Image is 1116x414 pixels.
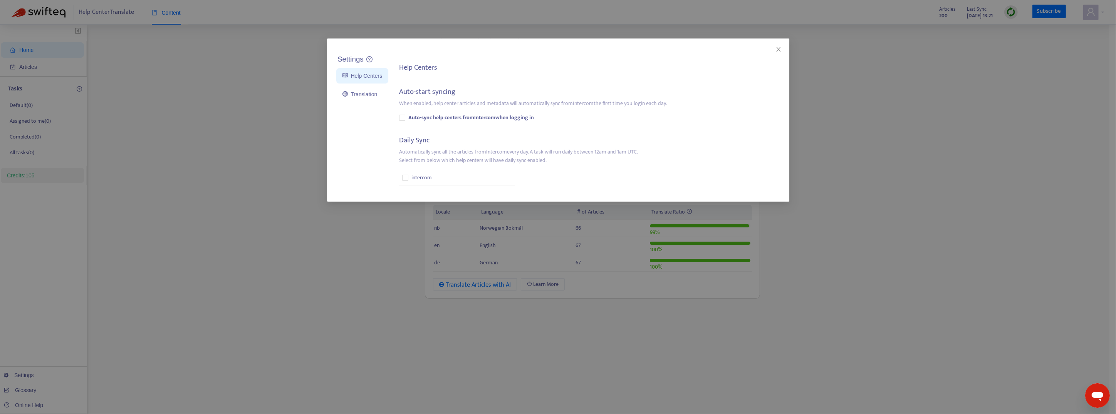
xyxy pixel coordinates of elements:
h5: Help Centers [399,63,437,72]
iframe: Button to launch messaging window [1085,383,1110,408]
h5: Settings [337,55,364,64]
h5: Daily Sync [399,136,429,145]
a: question-circle [366,56,373,63]
b: Auto-sync help centers from Intercom when logging in [408,114,534,122]
p: When enabled, help center articles and metadata will automatically sync from Intercom the first t... [399,99,666,108]
h5: Auto-start syncing [399,88,455,97]
a: Translation [342,91,377,97]
span: close [775,46,782,52]
span: question-circle [366,56,373,62]
span: intercom [411,174,431,182]
a: Help Centers [342,73,382,79]
p: Automatically sync all the articles from Intercom every day. A task will run daily between 12am a... [399,148,638,165]
button: Close [774,45,783,53]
